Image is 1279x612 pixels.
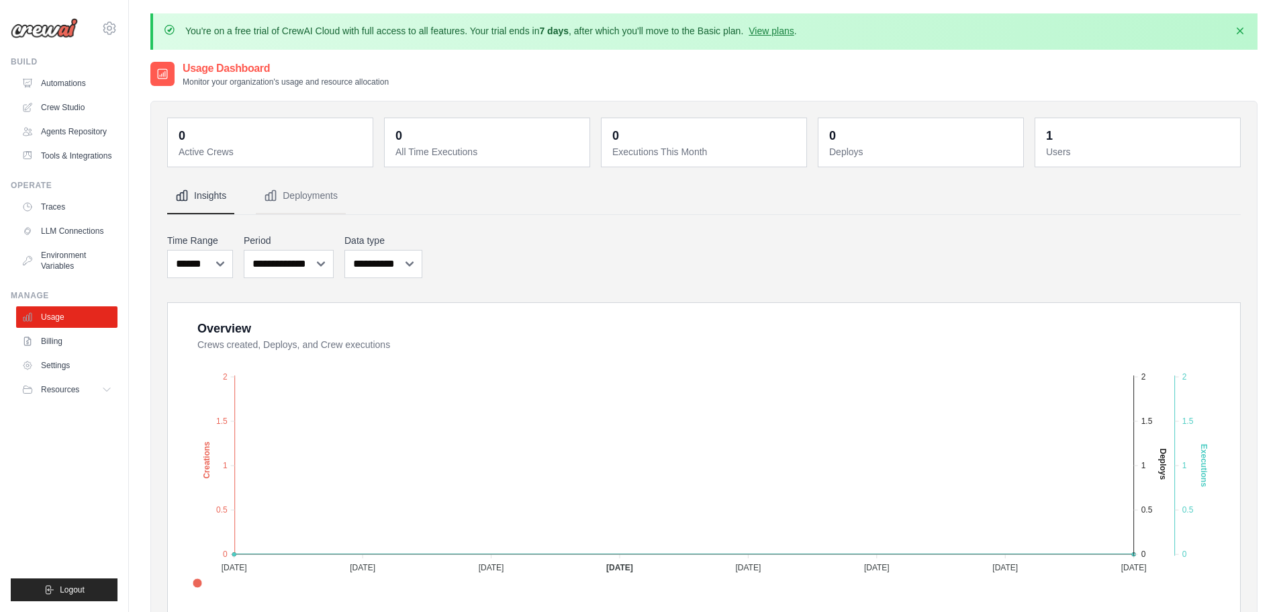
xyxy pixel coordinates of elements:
nav: Tabs [167,178,1241,214]
tspan: 2 [1141,372,1146,382]
p: Monitor your organization's usage and resource allocation [183,77,389,87]
a: Agents Repository [16,121,117,142]
tspan: 1 [1141,461,1146,470]
h2: Usage Dashboard [183,60,389,77]
tspan: [DATE] [1121,563,1147,572]
text: Executions [1199,444,1209,487]
tspan: 1 [223,461,228,470]
tspan: [DATE] [350,563,375,572]
button: Insights [167,178,234,214]
div: 1 [1046,126,1053,145]
a: View plans [749,26,794,36]
div: Manage [11,290,117,301]
a: Tools & Integrations [16,145,117,167]
div: 0 [829,126,836,145]
p: You're on a free trial of CrewAI Cloud with full access to all features. Your trial ends in , aft... [185,24,797,38]
tspan: 1.5 [216,417,228,426]
a: Settings [16,355,117,376]
div: Operate [11,180,117,191]
dt: Deploys [829,145,1015,159]
tspan: 2 [1182,372,1187,382]
tspan: 2 [223,372,228,382]
tspan: [DATE] [606,563,633,572]
tspan: [DATE] [479,563,504,572]
a: Traces [16,196,117,218]
tspan: 1 [1182,461,1187,470]
span: Logout [60,584,85,595]
tspan: 1.5 [1182,417,1194,426]
div: Overview [197,319,251,338]
label: Time Range [167,234,233,247]
div: 0 [179,126,185,145]
tspan: 0 [1182,550,1187,559]
div: 0 [395,126,402,145]
a: Usage [16,306,117,328]
a: Billing [16,331,117,352]
a: LLM Connections [16,220,117,242]
div: 0 [612,126,619,145]
dt: Executions This Month [612,145,798,159]
a: Environment Variables [16,245,117,277]
dt: Users [1046,145,1232,159]
tspan: 0.5 [216,505,228,515]
dt: Active Crews [179,145,365,159]
text: Deploys [1158,448,1168,480]
img: Logo [11,18,78,38]
button: Deployments [256,178,346,214]
dt: All Time Executions [395,145,581,159]
a: Automations [16,73,117,94]
strong: 7 days [539,26,569,36]
tspan: 0 [223,550,228,559]
label: Data type [344,234,422,247]
tspan: 0 [1141,550,1146,559]
button: Resources [16,379,117,400]
label: Period [244,234,334,247]
text: Creations [202,441,211,479]
tspan: 0.5 [1182,505,1194,515]
tspan: 0.5 [1141,505,1153,515]
tspan: [DATE] [222,563,247,572]
tspan: [DATE] [864,563,890,572]
tspan: [DATE] [735,563,761,572]
tspan: 1.5 [1141,417,1153,426]
span: Resources [41,384,79,395]
div: Build [11,56,117,67]
a: Crew Studio [16,97,117,118]
dt: Crews created, Deploys, and Crew executions [197,338,1224,351]
tspan: [DATE] [992,563,1018,572]
button: Logout [11,578,117,601]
